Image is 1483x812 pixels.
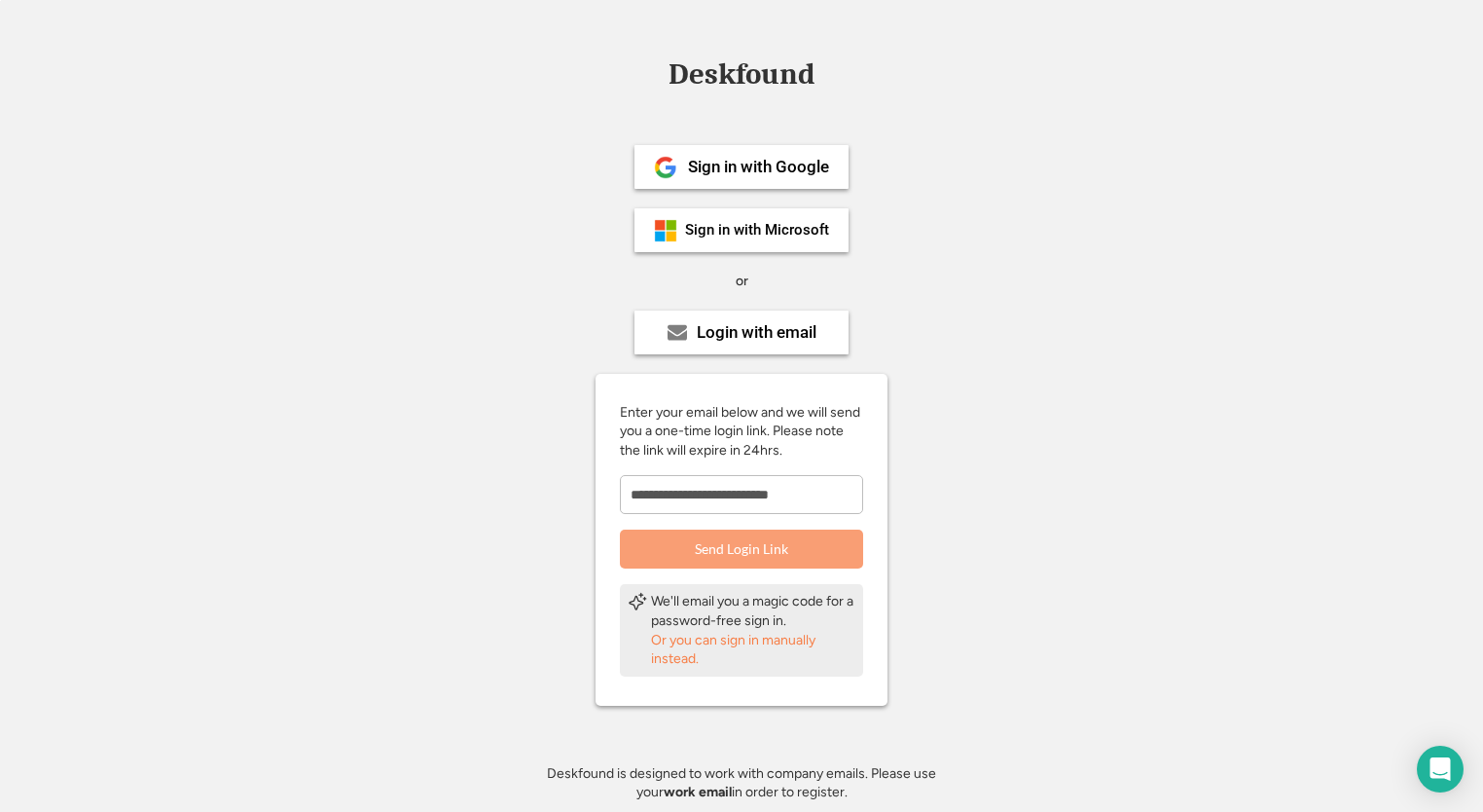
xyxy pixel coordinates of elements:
img: 1024px-Google__G__Logo.svg.png [654,156,677,179]
button: Send Login Link [620,530,863,569]
div: Login with email [697,324,816,341]
div: Open Intercom Messenger [1417,746,1464,793]
div: We'll email you a magic code for a password-free sign in. [651,592,855,630]
strong: work email [664,784,732,800]
div: Sign in with Microsoft [685,223,829,238]
img: ms-symbollockup_mssymbol_19.png [654,219,677,242]
div: Deskfound is designed to work with company emails. Please use your in order to register. [523,764,960,802]
div: Sign in with Google [688,159,829,175]
div: Deskfound [659,59,824,90]
div: Enter your email below and we will send you a one-time login link. Please note the link will expi... [620,403,863,461]
div: Or you can sign in manually instead. [651,631,855,669]
div: or [736,272,748,291]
